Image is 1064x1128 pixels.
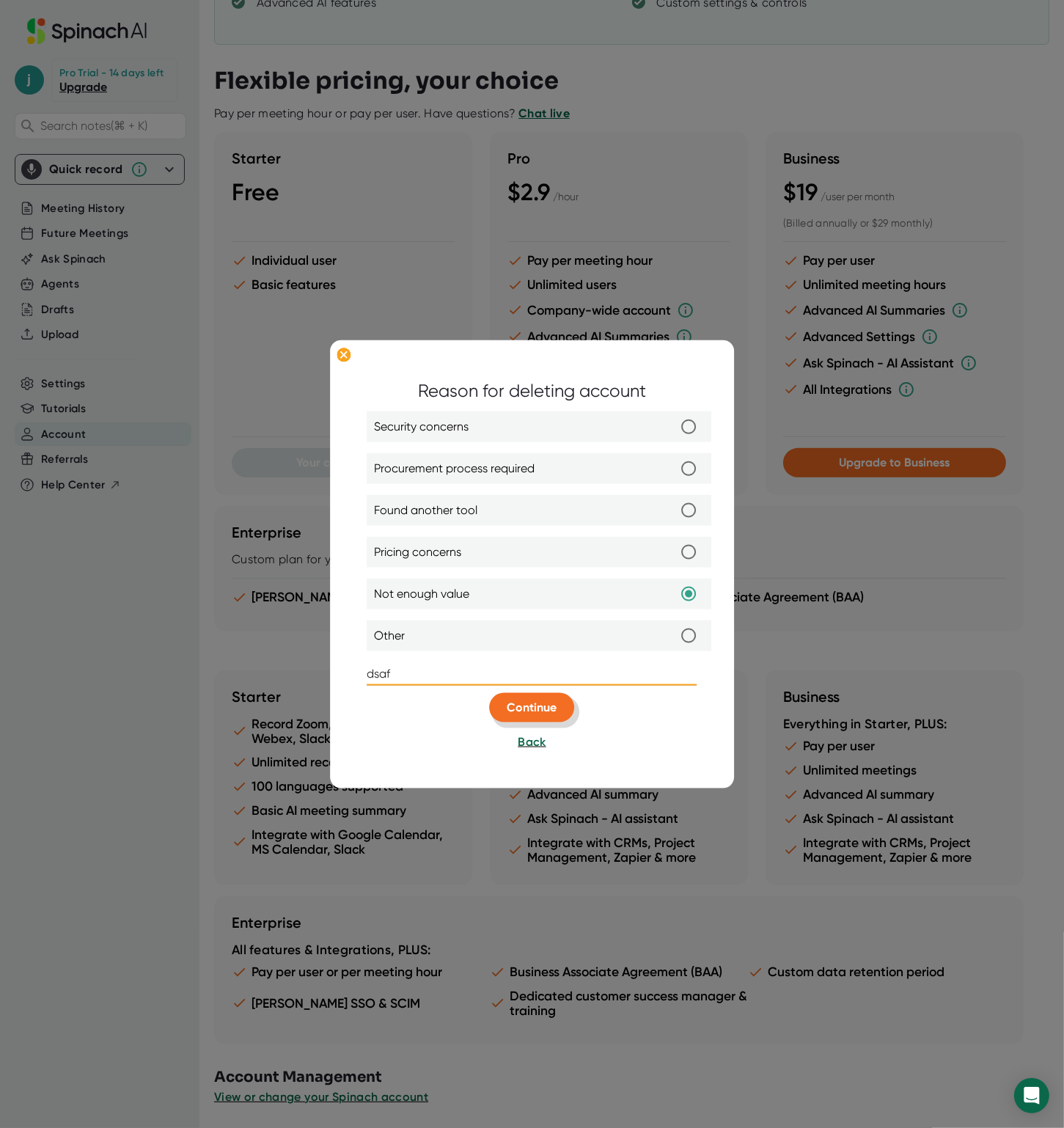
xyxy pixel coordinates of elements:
input: Provide additional detail [367,662,697,686]
button: Continue [490,693,575,722]
span: Pricing concerns [375,543,462,561]
span: Procurement process required [375,460,535,477]
span: Security concerns [375,418,469,436]
button: Back [518,733,546,751]
span: Continue [507,700,557,714]
span: Found another tool [375,502,478,519]
div: Reason for deleting account [418,378,646,404]
span: Other [375,627,406,645]
div: Open Intercom Messenger [1014,1078,1049,1113]
span: Back [518,735,546,749]
span: Not enough value [375,585,470,603]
